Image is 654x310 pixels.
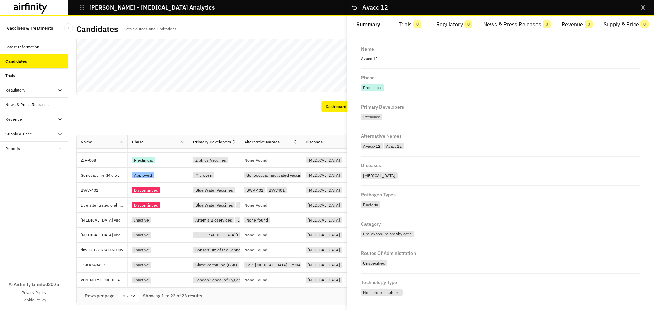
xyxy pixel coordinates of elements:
[5,102,49,108] div: News & Press Releases
[361,191,396,197] div: Pathogen Types
[361,258,640,268] div: Unspecified
[361,114,382,120] div: Intravacc
[81,232,127,239] p: [MEDICAL_DATA] vaccine ([GEOGRAPHIC_DATA][US_STATE])
[9,281,59,288] p: © Airfinity Limited 2025
[306,262,342,268] div: [MEDICAL_DATA]
[306,277,342,283] div: [MEDICAL_DATA]
[5,116,22,123] div: Revenue
[7,22,53,34] p: Vaccines & Treatments
[347,16,389,33] button: Summary
[132,172,154,178] div: Approved
[361,141,640,151] div: Avacc-12,Avacc12
[361,46,374,51] div: Name
[193,157,228,163] div: Ziphius Vaccines
[361,162,381,168] div: Diseases
[85,293,116,299] div: Rows per page:
[64,23,73,32] button: Close Sidebar
[244,217,270,223] div: None found
[478,16,556,33] button: News & Press Releases
[306,139,323,145] div: Diseases
[81,277,127,283] p: VD1-MOMP [MEDICAL_DATA] trachomatis vaccine
[306,157,342,163] div: [MEDICAL_DATA]
[193,172,214,178] div: Microgen
[5,87,25,93] div: Regulatory
[361,279,397,285] div: Technology Type
[132,217,151,223] div: Inactive
[132,202,160,208] div: Discontinued
[5,44,40,50] div: Latest Information
[361,74,375,80] div: Phase
[244,262,314,268] div: GSK [MEDICAL_DATA] GMMA (NgG)
[132,157,155,163] div: Preclinical
[132,262,151,268] div: Inactive
[361,288,640,297] div: Non-protein subunit
[143,293,202,299] div: Showing 1 to 23 of 23 results
[132,232,151,238] div: Inactive
[244,278,267,282] p: None Found
[81,187,127,194] p: BWV-401
[361,103,404,109] div: Primary Developers
[267,187,287,193] div: BWV401
[361,172,398,179] div: [MEDICAL_DATA]
[585,20,593,28] span: 0
[81,217,127,224] p: [MEDICAL_DATA] vaccine (Eurocine Vaccines)
[193,187,235,193] div: Blue Water Vaccines
[306,202,342,208] div: [MEDICAL_DATA]
[124,25,177,33] p: Data Sources and Limitations
[5,58,27,64] div: Candidates
[464,20,472,28] span: 0
[244,158,267,162] p: None Found
[361,112,640,121] div: Intravacc
[384,143,404,149] div: Avacc12
[193,217,234,223] div: Artemis Bioservices
[132,247,151,253] div: Inactive
[193,202,235,208] div: Blue Water Vaccines
[79,2,215,13] button: [PERSON_NAME] - [MEDICAL_DATA] Analytics
[306,187,342,193] div: [MEDICAL_DATA]
[361,54,640,63] div: Avacc 12
[306,172,342,178] div: [MEDICAL_DATA]
[236,202,349,208] div: [GEOGRAPHIC_DATA][US_STATE] at [GEOGRAPHIC_DATA]
[81,172,127,179] p: Gonovaccine (Microgen)
[244,187,265,193] div: BWV 401
[361,133,402,138] div: Alternative Names
[132,187,160,193] div: Discontinued
[556,16,598,33] button: Revenue
[119,290,140,302] div: 25
[361,143,383,149] div: Avacc-12
[193,139,231,145] div: Primary Developers
[5,131,32,137] div: Supply & Price
[244,203,267,207] p: None Found
[306,217,342,223] div: [MEDICAL_DATA]
[321,101,351,112] div: Dashboard
[81,247,127,254] p: dmGC_0817560 NOMV
[306,232,342,238] div: [MEDICAL_DATA]
[76,24,118,34] h2: Candidates
[389,16,431,33] button: Trials
[361,260,387,266] div: Unspecified
[361,200,640,209] div: Bacteria
[598,16,654,33] button: Supply & Price
[361,289,403,296] div: Non-protein subunit
[244,248,267,252] p: None Found
[361,221,381,226] div: Category
[361,170,640,180] div: Gonorrhea
[244,172,327,178] div: Gonococcal inactivated vaccine (Microgen)
[431,16,478,33] button: Regulatory
[361,83,640,92] div: Preclinical
[193,277,287,283] div: London School of Hygiene and Tropical Medicine
[5,72,15,79] div: Trials
[306,247,342,253] div: [MEDICAL_DATA]
[22,297,46,303] a: Cookie Policy
[543,20,551,28] span: 0
[81,262,127,268] p: GSK4348413
[5,146,20,152] div: Reports
[413,20,421,28] span: 0
[81,157,127,164] p: ZIP-008
[640,20,649,28] span: 0
[132,277,151,283] div: Inactive
[21,290,46,296] a: Privacy Policy
[361,231,414,237] div: Pre-exposure prophylactic
[361,229,640,239] div: Pre-exposure prophylactic
[193,262,239,268] div: GlaxoSmithKline (GSK)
